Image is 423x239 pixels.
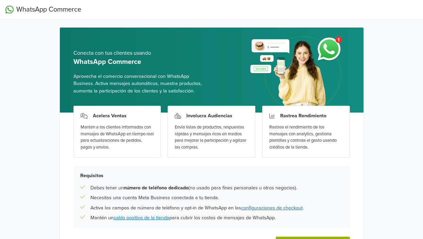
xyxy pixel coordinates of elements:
[90,214,276,222] p: Mantén un para cubrir los costos de mensajes de WhatsApp.
[5,5,14,14] img: WhatsApp
[241,205,303,211] a: configuraciones de checkout
[244,32,350,113] img: whatsapp_setup_banner
[80,173,343,178] h5: Requisitos
[16,4,81,15] span: WhatsApp Commerce
[124,185,188,191] b: número de teléfono dedicado
[81,124,154,151] div: Mantén a los clientes informados con mensajes de WhatsApp en tiempo real para actualizaciones de ...
[175,124,248,151] div: Envía listas de productos, respuestas rápidas y mensajes ricos en medios para mejorar la particip...
[90,184,297,192] p: Debes tener un (no usado para fines personales u otros negocios).
[186,113,232,119] h3: Involucra Audiencias
[269,124,343,151] div: Rastrea el rendimiento de los mensajes con analytics, gestiona plantillas y controla el gasto usa...
[73,50,206,56] h5: Conecta con tus clientes usando
[93,113,126,119] h3: Acelera Ventas
[280,113,326,119] h3: Rastrea Rendimiento
[73,73,206,95] span: Aprovecha el comercio conversacional con WhatsApp Business. Activa mensajes automáticos, muestra ...
[90,204,304,212] p: Activa los campos de número de teléfono y opt-in de WhatsApp en las .
[90,194,219,202] p: Necesitas una cuenta Meta Business conectada a tu tienda.
[114,215,169,221] a: saldo positivo de la tienda
[73,58,206,66] h5: WhatsApp Commerce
